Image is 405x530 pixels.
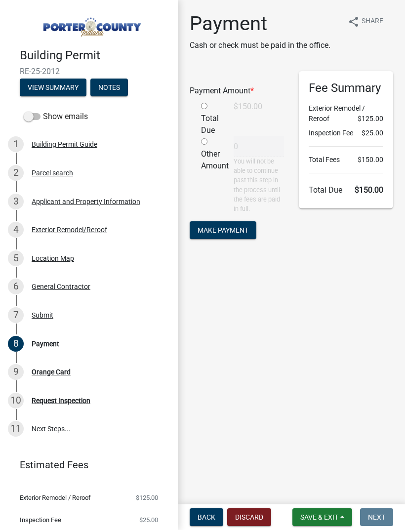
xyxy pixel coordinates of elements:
[8,250,24,266] div: 5
[20,10,162,38] img: Porter County, Indiana
[309,128,383,138] li: Inspection Fee
[348,16,360,28] i: share
[20,84,86,92] wm-modal-confirm: Summary
[32,169,73,176] div: Parcel search
[8,393,24,408] div: 10
[309,103,383,124] li: Exterior Remodel / Reroof
[362,16,383,28] span: Share
[355,185,383,195] span: $150.00
[8,194,24,209] div: 3
[358,114,383,124] span: $125.00
[292,508,352,526] button: Save & Exit
[8,136,24,152] div: 1
[20,79,86,96] button: View Summary
[20,494,91,501] span: Exterior Remodel / Reroof
[24,111,88,122] label: Show emails
[190,12,330,36] h1: Payment
[8,165,24,181] div: 2
[32,255,74,262] div: Location Map
[198,226,248,234] span: Make Payment
[20,517,61,523] span: Inspection Fee
[368,513,385,521] span: Next
[32,368,71,375] div: Orange Card
[8,307,24,323] div: 7
[8,222,24,238] div: 4
[300,513,338,521] span: Save & Exit
[32,198,140,205] div: Applicant and Property Information
[90,84,128,92] wm-modal-confirm: Notes
[309,81,383,95] h6: Fee Summary
[309,155,383,165] li: Total Fees
[20,67,158,76] span: RE-25-2012
[136,494,158,501] span: $125.00
[8,421,24,437] div: 11
[20,48,170,63] h4: Building Permit
[32,283,90,290] div: General Contractor
[8,364,24,380] div: 9
[198,513,215,521] span: Back
[8,336,24,352] div: 8
[309,185,383,195] h6: Total Due
[8,455,162,475] a: Estimated Fees
[227,508,271,526] button: Discard
[190,40,330,51] p: Cash or check must be paid in the office.
[8,279,24,294] div: 6
[32,397,90,404] div: Request Inspection
[358,155,383,165] span: $150.00
[194,101,226,136] div: Total Due
[90,79,128,96] button: Notes
[194,136,226,213] div: Other Amount
[32,226,107,233] div: Exterior Remodel/Reroof
[190,508,223,526] button: Back
[32,141,97,148] div: Building Permit Guide
[32,340,59,347] div: Payment
[340,12,391,31] button: shareShare
[139,517,158,523] span: $25.00
[360,508,393,526] button: Next
[182,85,291,97] div: Payment Amount
[32,312,53,319] div: Submit
[190,221,256,239] button: Make Payment
[362,128,383,138] span: $25.00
